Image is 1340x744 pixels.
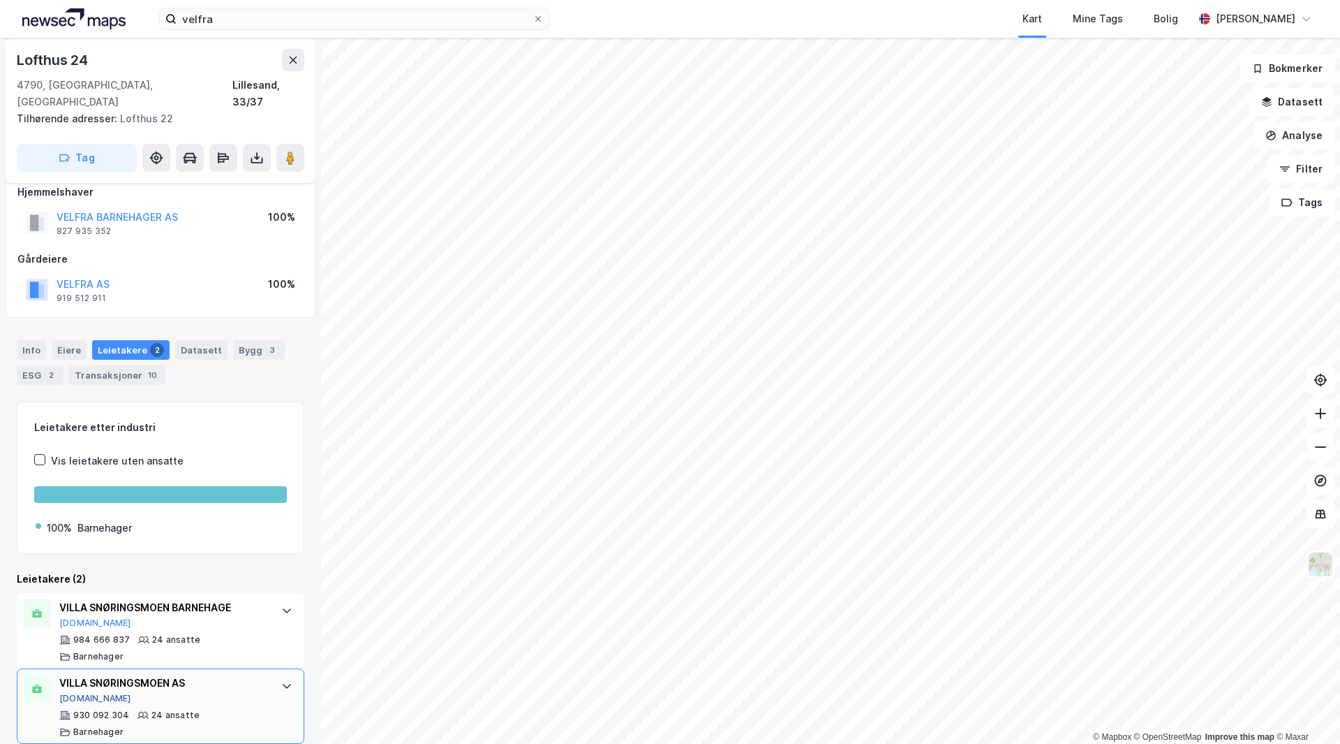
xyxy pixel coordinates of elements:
div: 2 [44,368,58,382]
div: Barnehager [77,520,132,537]
div: Datasett [175,340,228,360]
img: Z [1307,551,1334,578]
button: Analyse [1253,122,1334,149]
div: Hjemmelshaver [17,184,304,200]
div: Transaksjoner [69,365,165,385]
div: 827 935 352 [57,226,111,237]
div: VILLA SNØRINGSMOEN BARNEHAGE [59,599,267,616]
div: Lillesand, 33/37 [232,77,304,110]
div: Eiere [52,340,87,360]
div: Leietakere [92,340,170,360]
div: 2 [150,343,164,357]
div: 100% [47,520,72,537]
a: Mapbox [1093,732,1131,742]
div: 100% [268,209,295,226]
div: Lofthus 22 [17,110,293,127]
div: Kontrollprogram for chat [1270,677,1340,744]
div: Bygg [233,340,285,360]
div: 919 512 911 [57,293,106,304]
button: Datasett [1249,88,1334,116]
div: Bolig [1154,10,1178,27]
div: 100% [268,276,295,293]
iframe: Chat Widget [1270,677,1340,744]
a: OpenStreetMap [1134,732,1202,742]
button: [DOMAIN_NAME] [59,618,131,629]
div: Barnehager [73,727,124,738]
span: Tilhørende adresser: [17,112,120,124]
div: Leietakere (2) [17,571,304,588]
button: Tags [1270,189,1334,217]
div: 10 [145,368,160,382]
div: 4790, [GEOGRAPHIC_DATA], [GEOGRAPHIC_DATA] [17,77,232,110]
div: VILLA SNØRINGSMOEN AS [59,675,267,692]
div: Vis leietakere uten ansatte [51,453,184,469]
div: Lofthus 24 [17,49,91,71]
div: Gårdeiere [17,251,304,268]
div: 24 ansatte [152,634,200,645]
div: Kart [1022,10,1042,27]
div: 24 ansatte [151,710,200,721]
div: 930 092 304 [73,710,129,721]
div: Info [17,340,46,360]
div: ESG [17,365,64,385]
div: Mine Tags [1073,10,1123,27]
input: Søk på adresse, matrikkel, gårdeiere, leietakere eller personer [177,8,533,29]
img: logo.a4113a55bc3d86da70a041830d287a7e.svg [22,8,126,29]
div: Barnehager [73,651,124,662]
button: Tag [17,144,137,172]
button: Filter [1267,155,1334,183]
a: Improve this map [1205,732,1274,742]
button: Bokmerker [1240,54,1334,82]
div: Leietakere etter industri [34,419,287,436]
button: [DOMAIN_NAME] [59,693,131,704]
div: 3 [265,343,279,357]
div: [PERSON_NAME] [1216,10,1295,27]
div: 984 666 837 [73,634,130,645]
